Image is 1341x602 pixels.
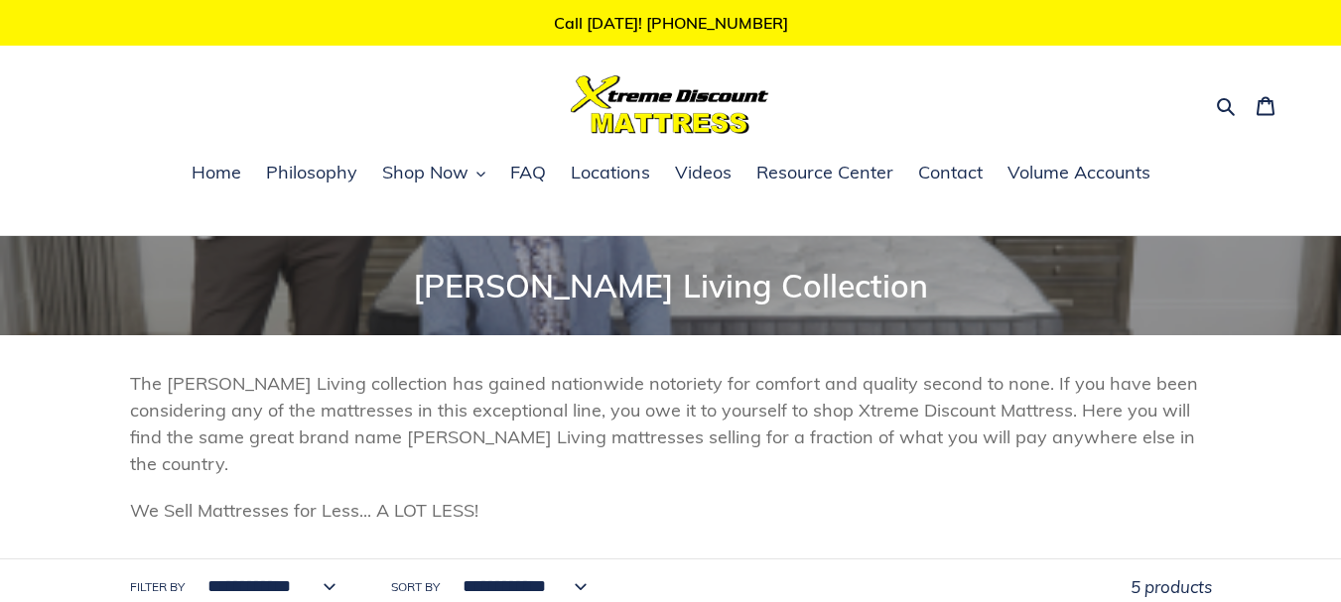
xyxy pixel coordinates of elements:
span: Videos [675,161,732,184]
span: Home [192,161,241,184]
span: Locations [571,161,650,184]
span: Resource Center [756,161,893,184]
a: Volume Accounts [998,159,1160,188]
span: Volume Accounts [1007,161,1150,184]
span: 5 products [1131,576,1212,597]
a: Locations [561,159,660,188]
button: Shop Now [372,159,495,188]
p: The [PERSON_NAME] Living collection has gained nationwide notoriety for comfort and quality secon... [130,370,1212,477]
span: Contact [918,161,983,184]
p: We Sell Mattresses for Less... A LOT LESS! [130,497,1212,524]
a: Videos [665,159,741,188]
a: Home [182,159,251,188]
a: FAQ [500,159,556,188]
a: Resource Center [746,159,903,188]
span: Philosophy [266,161,357,184]
img: Xtreme Discount Mattress [571,75,769,134]
a: Contact [908,159,993,188]
label: Sort by [391,578,440,596]
label: Filter by [130,578,185,596]
span: FAQ [510,161,546,184]
span: Shop Now [382,161,469,184]
span: [PERSON_NAME] Living Collection [413,266,928,305]
a: Philosophy [256,159,367,188]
